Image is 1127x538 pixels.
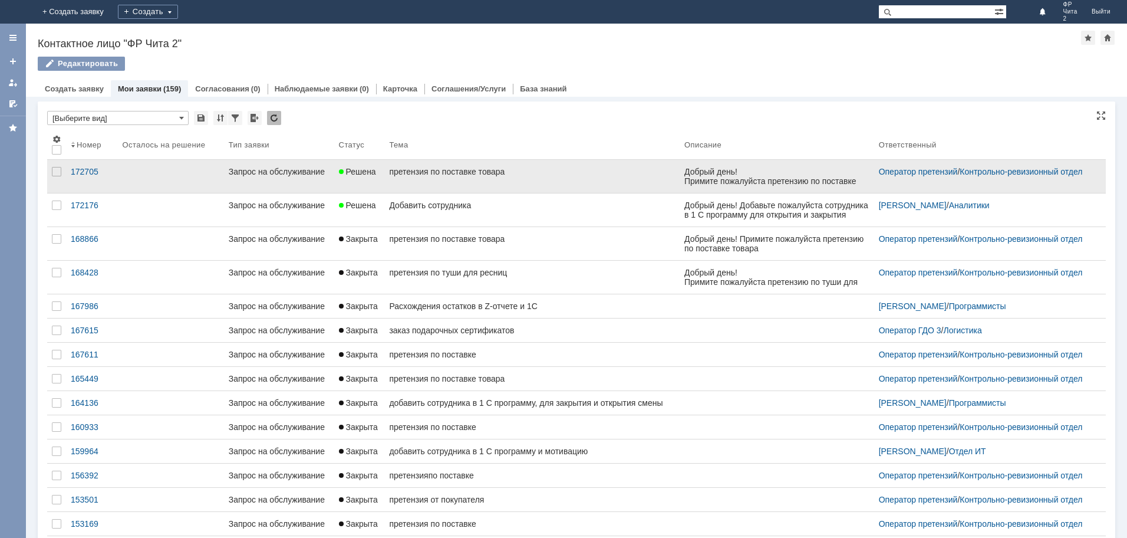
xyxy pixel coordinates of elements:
a: 167615 [66,319,118,342]
div: 168428 [71,268,113,277]
span: Закрыта [339,495,378,504]
div: Фильтрация... [228,111,242,125]
a: претензия от покупателя [384,488,680,511]
a: Запрос на обслуживание [224,319,334,342]
a: Оператор претензий [879,167,958,176]
a: Оператор претензий [879,471,958,480]
div: добавить сотрудника в 1 С программу и мотивацию [389,447,675,456]
a: Программисты [949,398,1006,408]
a: претензия по поставке [384,512,680,536]
th: Номер [66,130,118,160]
div: Запрос на обслуживание [229,519,329,529]
span: Чита [1063,8,1077,15]
a: Запрос на обслуживание [224,227,334,260]
a: 172176 [66,193,118,227]
a: Запрос на обслуживание [224,391,334,415]
span: Закрыта [339,374,378,383]
a: Закрыта [334,343,385,366]
a: Запрос на обслуживание [224,439,334,463]
a: Запрос на обслуживание [224,193,334,227]
span: Закрыта [339,447,378,456]
div: Запрос на обслуживание [229,471,329,480]
div: претензия по поставке [389,422,675,432]
a: 160933 [66,415,118,439]
div: / [879,201,1092,210]
a: Оператор претензий [879,495,958,504]
a: 165449 [66,367,118,391]
a: Контрольно-ревизионный отдел [960,519,1082,529]
a: Решена [334,160,385,193]
a: Контрольно-ревизионный отдел [960,471,1082,480]
a: Запрос на обслуживание [224,367,334,391]
div: претензия по поставке [389,519,675,529]
div: 153169 [71,519,113,529]
a: Соглашения/Услуги [431,84,506,93]
div: / [879,301,1092,311]
div: / [879,495,1092,504]
div: претензия от покупателя [389,495,675,504]
div: 165449 [71,374,113,383]
a: претензияпо поставке [384,464,680,487]
a: добавить сотрудника в 1 С программу и мотивацию [384,439,680,463]
div: Запрос на обслуживание [229,422,329,432]
a: Оператор претензий [879,374,958,383]
th: Ответственный [874,130,1096,160]
span: Решена [339,201,376,210]
div: Создать [118,5,178,19]
th: Тема [384,130,680,160]
a: Запрос на обслуживание [224,294,334,318]
a: База знаний [520,84,566,93]
a: Контрольно-ревизионный отдел [960,167,1082,176]
div: (0) [360,84,369,93]
a: Запрос на обслуживание [224,415,334,439]
span: Закрыта [339,234,378,244]
a: Закрыта [334,227,385,260]
a: Запрос на обслуживание [224,343,334,366]
div: 156392 [71,471,113,480]
div: 172705 [71,167,113,176]
div: Запрос на обслуживание [229,234,329,244]
div: Запрос на обслуживание [229,374,329,383]
div: Обновлять список [267,111,281,125]
div: Добавить сотрудника [389,201,675,210]
div: / [879,471,1092,480]
div: претензия по поставке товара [389,234,675,244]
a: Создать заявку [45,84,104,93]
div: 167986 [71,301,113,311]
div: Расхождения остатков в Z-отчете и 1С [389,301,675,311]
div: Контактное лицо "ФР Чита 2" [38,38,1081,50]
div: Сортировка... [213,111,228,125]
a: Закрыта [334,464,385,487]
a: 156392 [66,464,118,487]
div: претензияпо поставке [389,471,675,480]
div: Экспорт списка [248,111,262,125]
a: Запрос на обслуживание [224,464,334,487]
span: Закрыта [339,301,378,311]
div: / [879,350,1092,359]
div: 168866 [71,234,113,244]
a: Закрыта [334,439,385,463]
a: Мои согласования [4,94,22,113]
a: Мои заявки [118,84,162,93]
div: 164136 [71,398,113,408]
a: Оператор претензий [879,519,958,529]
span: Настройки [52,134,61,144]
th: Статус [334,130,385,160]
span: Закрыта [339,398,378,408]
div: претензия по поставке товара [389,374,675,383]
a: Аналитики [949,201,990,210]
a: Решена [334,193,385,227]
a: Закрыта [334,488,385,511]
div: Запрос на обслуживание [229,301,329,311]
a: Оператор претензий [879,268,958,277]
a: Расхождения остатков в Z-отчете и 1С [384,294,680,318]
a: 172705 [66,160,118,193]
div: 160933 [71,422,113,432]
a: Мои заявки [4,73,22,92]
a: Контрольно-ревизионный отдел [960,374,1082,383]
th: Тип заявки [224,130,334,160]
div: На всю страницу [1096,111,1106,120]
a: [PERSON_NAME] [879,398,947,408]
div: Номер [77,140,101,149]
a: Наблюдаемые заявки [275,84,358,93]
